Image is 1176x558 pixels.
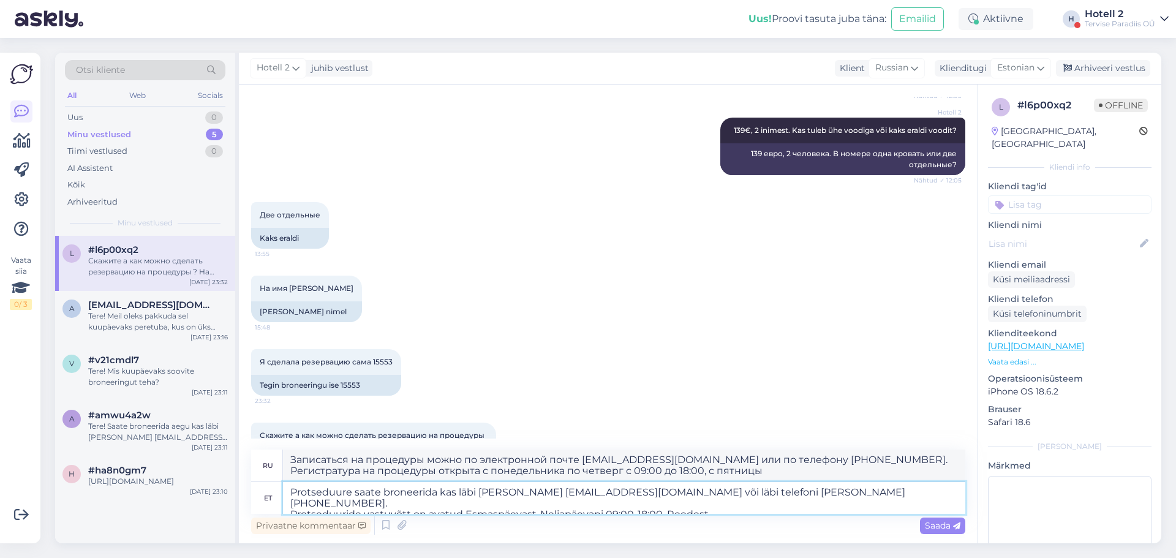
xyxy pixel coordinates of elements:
div: [DATE] 23:11 [192,443,228,452]
div: Kaks eraldi [251,228,329,249]
div: et [264,488,272,508]
div: Klient [835,62,865,75]
textarea: Protseduure saate broneerida kas läbi [PERSON_NAME] [EMAIL_ADDRESS][DOMAIN_NAME] või läbi telefon... [283,482,965,514]
span: 139€, 2 inimest. Kas tuleb ühe voodiga või kaks eraldi voodit? [734,126,957,135]
b: Uus! [748,13,772,25]
span: Две отдельные [260,210,320,219]
span: l [70,249,74,258]
div: Tiimi vestlused [67,145,127,157]
div: 139 евро, 2 человека. В номере одна кровать или две отдельные? [720,143,965,175]
p: Kliendi nimi [988,219,1151,232]
span: Russian [875,61,908,75]
span: Скажите а как можно сделать резервацию на процедуры ? На массажи ? [260,431,486,451]
span: h [69,469,75,478]
span: Hotell 2 [257,61,290,75]
span: airi.animagi@gmail.com [88,300,216,311]
input: Lisa tag [988,195,1151,214]
div: Web [127,88,148,104]
p: iPhone OS 18.6.2 [988,385,1151,398]
span: 15:48 [255,323,301,332]
textarea: Записаться на процедуры можно по электронной почте [EMAIL_ADDRESS][DOMAIN_NAME] или по телефону [... [283,450,965,481]
span: v [69,359,74,368]
span: 23:32 [255,396,301,405]
p: Operatsioonisüsteem [988,372,1151,385]
div: 0 / 3 [10,299,32,310]
div: [URL][DOMAIN_NAME] [88,476,228,487]
div: # l6p00xq2 [1017,98,1094,113]
p: Brauser [988,403,1151,416]
div: Küsi telefoninumbrit [988,306,1087,322]
span: Estonian [997,61,1035,75]
span: Offline [1094,99,1148,112]
div: AI Assistent [67,162,113,175]
span: #v21cmdl7 [88,355,139,366]
div: Arhiveeri vestlus [1056,60,1150,77]
div: [GEOGRAPHIC_DATA], [GEOGRAPHIC_DATA] [992,125,1139,151]
div: [PERSON_NAME] nimel [251,301,362,322]
div: Tegin broneeringu ise 15553 [251,375,401,396]
div: Uus [67,111,83,124]
div: Tervise Paradiis OÜ [1085,19,1155,29]
div: [DATE] 23:32 [189,277,228,287]
span: #l6p00xq2 [88,244,138,255]
div: 0 [205,111,223,124]
span: a [69,304,75,313]
a: Hotell 2Tervise Paradiis OÜ [1085,9,1169,29]
div: All [65,88,79,104]
div: 5 [206,129,223,141]
span: 13:55 [255,249,301,258]
input: Lisa nimi [989,237,1137,251]
span: #ha8n0gm7 [88,465,146,476]
p: Märkmed [988,459,1151,472]
p: Kliendi tag'id [988,180,1151,193]
span: #amwu4a2w [88,410,151,421]
div: Скажите а как можно сделать резервацию на процедуры ? На массажи ? [88,255,228,277]
div: Proovi tasuta juba täna: [748,12,886,26]
p: Kliendi telefon [988,293,1151,306]
img: Askly Logo [10,62,33,86]
div: H [1063,10,1080,28]
span: Nähtud ✓ 12:05 [914,176,962,185]
div: [PERSON_NAME] [988,441,1151,452]
div: [DATE] 23:16 [190,333,228,342]
p: Vaata edasi ... [988,356,1151,368]
div: Tere! Meil oleks pakkuda sel kuupäevaks peretuba, kus on üks suur voodi ja kaks eraldi voodit nin... [88,311,228,333]
div: Küsi meiliaadressi [988,271,1075,288]
p: Kliendi email [988,258,1151,271]
div: ru [263,455,273,476]
div: Vaata siia [10,255,32,310]
span: На имя [PERSON_NAME] [260,284,353,293]
div: Tere! Saate broneerida aegu kas läbi [PERSON_NAME] [EMAIL_ADDRESS][DOMAIN_NAME] või läbi telefoni... [88,421,228,443]
div: 0 [205,145,223,157]
div: Arhiveeritud [67,196,118,208]
span: Otsi kliente [76,64,125,77]
p: Klienditeekond [988,327,1151,340]
div: juhib vestlust [306,62,369,75]
a: [URL][DOMAIN_NAME] [988,341,1084,352]
span: a [69,414,75,423]
div: Tere! Mis kuupäevaks soovite broneeringut teha? [88,366,228,388]
div: Minu vestlused [67,129,131,141]
div: Privaatne kommentaar [251,518,371,534]
div: Kliendi info [988,162,1151,173]
div: [DATE] 23:10 [190,487,228,496]
div: Kõik [67,179,85,191]
div: Hotell 2 [1085,9,1155,19]
div: Aktiivne [959,8,1033,30]
span: Saada [925,520,960,531]
span: l [999,102,1003,111]
p: Safari 18.6 [988,416,1151,429]
button: Emailid [891,7,944,31]
div: Socials [195,88,225,104]
span: Hotell 2 [916,108,962,117]
div: Klienditugi [935,62,987,75]
span: Я сделала резервацию сама 15553 [260,357,393,366]
div: [DATE] 23:11 [192,388,228,397]
span: Minu vestlused [118,217,173,228]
